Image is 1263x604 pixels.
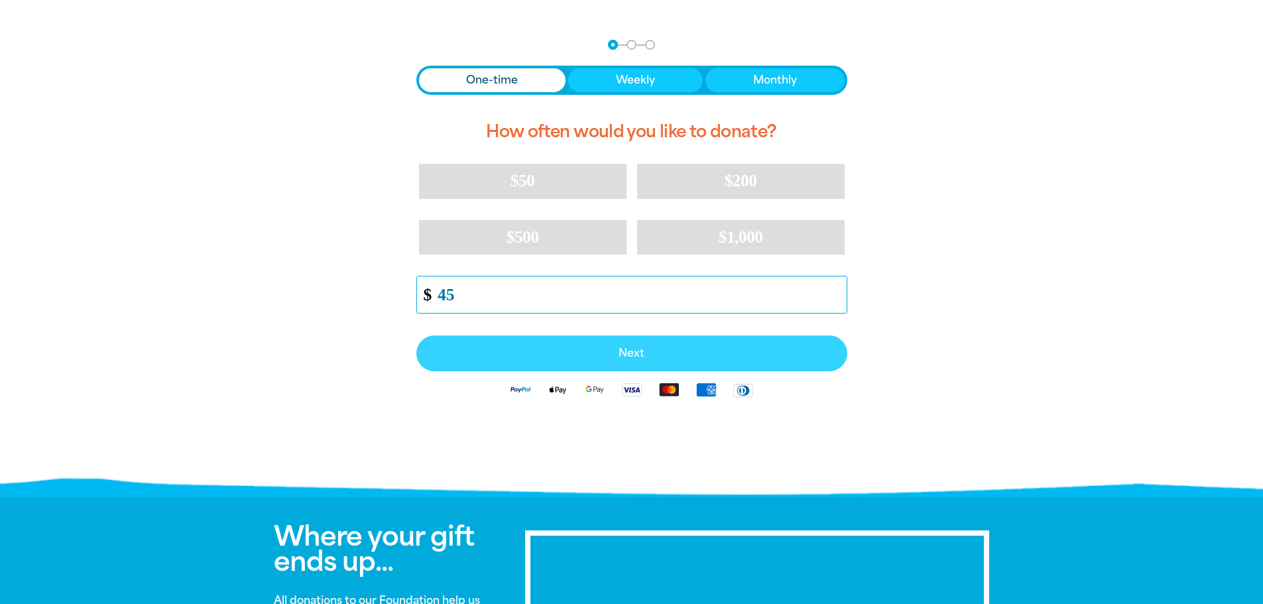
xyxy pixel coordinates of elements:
[507,227,539,247] span: $500
[539,382,576,397] img: Apple Pay logo
[688,382,725,397] img: American Express logo
[419,220,627,255] button: $500
[650,382,688,397] img: Mastercard logo
[616,72,655,88] span: Weekly
[568,68,703,92] button: Weekly
[576,382,613,397] img: Google Pay logo
[419,68,566,92] button: One-time
[419,164,627,198] button: $50
[416,66,847,95] div: Donation frequency
[431,348,833,359] span: Next
[705,68,845,92] button: Monthly
[753,72,797,88] span: Monthly
[637,164,845,198] button: $200
[416,371,847,408] div: Available payment methods
[613,382,650,397] img: Visa logo
[502,382,539,397] img: Paypal logo
[719,227,763,247] span: $1,000
[466,72,518,88] span: One-time
[637,220,845,255] button: $1,000
[725,383,762,398] img: Diners Club logo
[416,111,847,153] h2: How often would you like to donate?
[608,40,618,50] button: Navigate to step 1 of 3 to enter your donation amount
[417,280,432,310] span: $
[416,335,847,371] button: Pay with Credit Card
[274,520,474,577] span: Where your gift ends up...
[725,171,757,190] span: $200
[645,40,655,50] button: Navigate to step 3 of 3 to enter your payment details
[428,276,846,313] input: Enter custom amount
[511,171,534,190] span: $50
[627,40,636,50] button: Navigate to step 2 of 3 to enter your details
